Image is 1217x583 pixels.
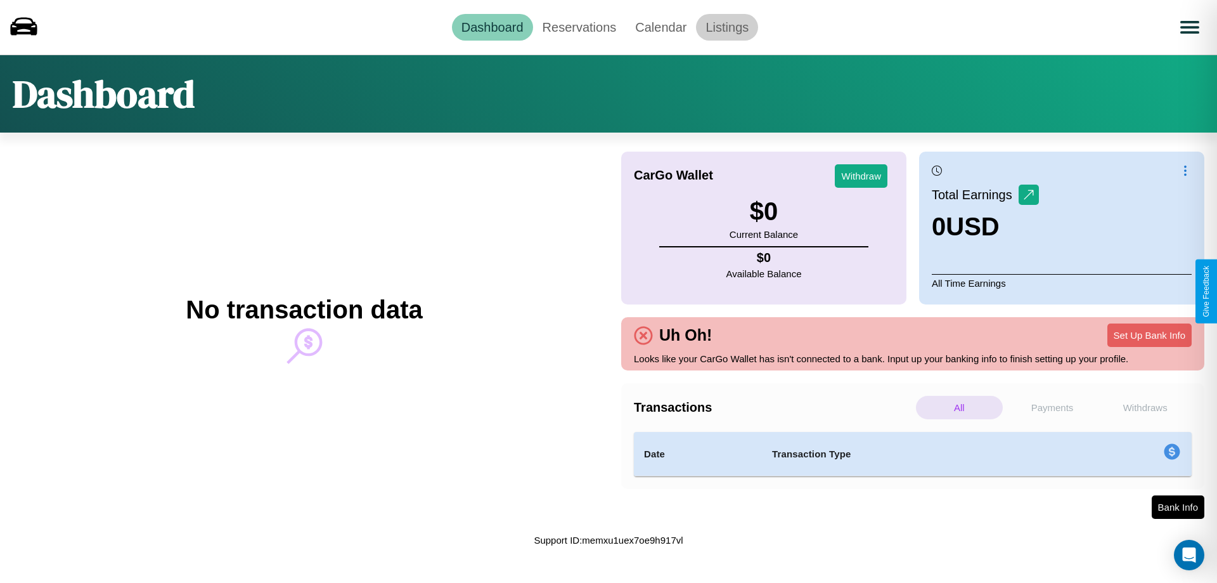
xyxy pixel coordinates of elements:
[1107,324,1192,347] button: Set Up Bank Info
[835,164,887,188] button: Withdraw
[772,447,1060,462] h4: Transaction Type
[653,326,718,344] h4: Uh Oh!
[452,14,533,41] a: Dashboard
[1152,495,1204,519] button: Bank Info
[533,14,626,41] a: Reservations
[932,183,1019,206] p: Total Earnings
[726,251,802,265] h4: $ 0
[644,447,752,462] h4: Date
[634,432,1192,476] table: simple table
[534,532,683,549] p: Support ID: memxu1uex7oe9h917vl
[726,265,802,282] p: Available Balance
[932,274,1192,292] p: All Time Earnings
[932,213,1039,241] h3: 0 USD
[1009,396,1096,419] p: Payments
[634,350,1192,367] p: Looks like your CarGo Wallet has isn't connected to a bank. Input up your banking info to finish ...
[730,226,798,243] p: Current Balance
[634,400,913,415] h4: Transactions
[730,197,798,226] h3: $ 0
[1102,396,1188,419] p: Withdraws
[626,14,696,41] a: Calendar
[634,168,713,183] h4: CarGo Wallet
[916,396,1003,419] p: All
[696,14,758,41] a: Listings
[1174,540,1204,570] div: Open Intercom Messenger
[1202,266,1211,317] div: Give Feedback
[13,68,195,120] h1: Dashboard
[1172,10,1207,45] button: Open menu
[186,296,422,324] h2: No transaction data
